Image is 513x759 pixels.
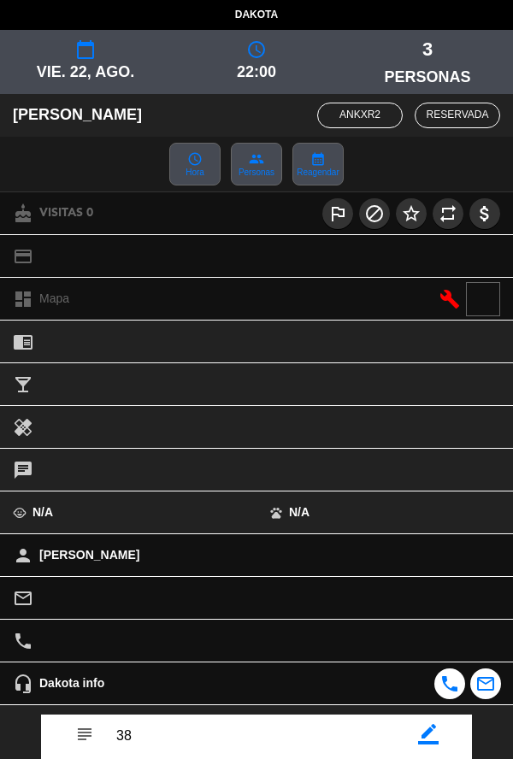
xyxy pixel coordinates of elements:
i: mail_outline [475,674,496,694]
span: RESERVADA [415,103,500,128]
i: calendar_month [310,151,326,167]
i: build [439,289,460,309]
span: N/A [289,503,310,522]
i: cake [13,203,33,224]
i: star_border [401,203,422,224]
span: Hora [186,168,204,177]
span: personas [342,65,513,90]
i: headset_mic [13,674,33,694]
i: person [13,545,33,566]
i: border_color [418,724,439,744]
span: Mapa [39,289,69,309]
i: chat [13,460,33,480]
i: local_phone [439,674,460,694]
i: dashboard [13,289,33,309]
span: 22:00 [171,60,342,85]
span: ANkXr2 [317,103,403,128]
i: repeat [438,203,458,224]
i: local_bar [13,374,33,395]
i: chrome_reader_mode [13,332,33,352]
i: block [364,203,385,224]
span: [PERSON_NAME] [39,545,139,565]
span: Personas [239,168,274,177]
i: attach_money [475,203,495,224]
span: Visitas 0 [39,203,93,223]
span: N/A [32,503,53,522]
button: access_timeHora [169,143,221,185]
span: Reagendar [297,168,339,177]
i: subject [74,724,95,744]
i: healing [13,417,33,438]
span: Dakota info [39,674,104,693]
i: local_phone [13,631,33,651]
i: access_time [187,151,203,167]
i: credit_card [13,246,33,267]
i: pets [269,506,283,520]
i: people [249,151,264,167]
button: peoplePersonas [231,143,282,185]
i: calendar_today [75,39,96,60]
i: query_builder [246,39,267,60]
i: outlined_flag [327,203,348,224]
button: calendar_monthReagendar [292,143,344,185]
i: mail_outline [13,588,33,609]
i: child_care [13,506,27,520]
span: 3 [342,34,513,65]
